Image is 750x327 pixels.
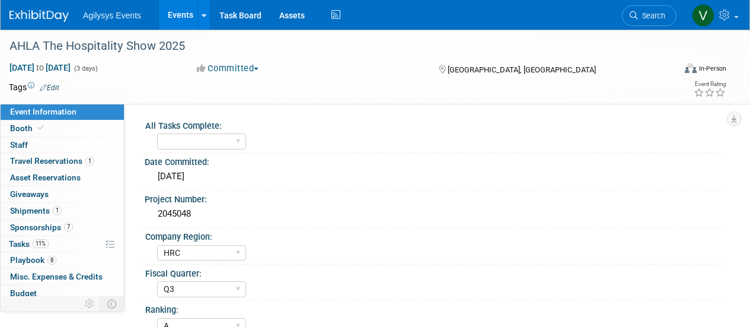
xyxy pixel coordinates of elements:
div: Event Rating [694,81,726,87]
span: 8 [47,256,56,265]
td: Personalize Event Tab Strip [79,296,100,312]
a: Misc. Expenses & Credits [1,269,124,285]
td: Toggle Event Tabs [100,296,125,312]
div: Company Region: [145,228,721,243]
div: [DATE] [154,167,717,186]
a: Asset Reservations [1,170,124,186]
span: Sponsorships [10,223,73,232]
span: Giveaways [10,189,49,199]
span: Agilysys Events [83,11,141,20]
div: Ranking: [145,301,721,316]
img: ExhibitDay [9,10,69,22]
a: Travel Reservations1 [1,153,124,169]
span: Playbook [10,255,56,265]
span: Staff [10,140,28,150]
a: Playbook8 [1,252,124,268]
span: 7 [64,223,73,231]
div: Fiscal Quarter: [145,265,721,280]
a: Sponsorships7 [1,220,124,236]
a: Edit [40,84,59,92]
a: Staff [1,137,124,153]
td: Tags [9,81,59,93]
span: (3 days) [73,65,98,72]
span: [DATE] [DATE] [9,62,71,73]
span: Travel Reservations [10,156,94,166]
a: Booth [1,120,124,136]
span: Search [638,11,665,20]
div: Date Committed: [145,153,726,168]
span: 1 [85,157,94,166]
i: Booth reservation complete [38,125,44,131]
span: [GEOGRAPHIC_DATA], [GEOGRAPHIC_DATA] [448,65,596,74]
span: Booth [10,123,46,133]
div: AHLA The Hospitality Show 2025 [5,36,665,57]
a: Giveaways [1,186,124,202]
span: Shipments [10,206,62,215]
div: All Tasks Complete: [145,117,721,132]
img: Vaitiare Munoz [692,4,714,27]
a: Budget [1,285,124,301]
div: In-Person [698,64,726,73]
span: Tasks [9,239,49,249]
span: Asset Reservations [10,173,81,182]
span: to [34,63,46,72]
a: Event Information [1,104,124,120]
span: Budget [10,288,37,298]
span: Event Information [10,107,76,116]
div: Event Format [621,62,726,80]
div: Project Number: [145,191,726,205]
span: Misc. Expenses & Credits [10,272,103,281]
a: Shipments1 [1,203,124,219]
a: Search [622,5,676,26]
span: 11% [33,239,49,248]
button: Committed [193,62,263,75]
span: 1 [53,206,62,215]
div: 2045048 [154,205,717,223]
a: Tasks11% [1,236,124,252]
img: Format-Inperson.png [685,64,697,73]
